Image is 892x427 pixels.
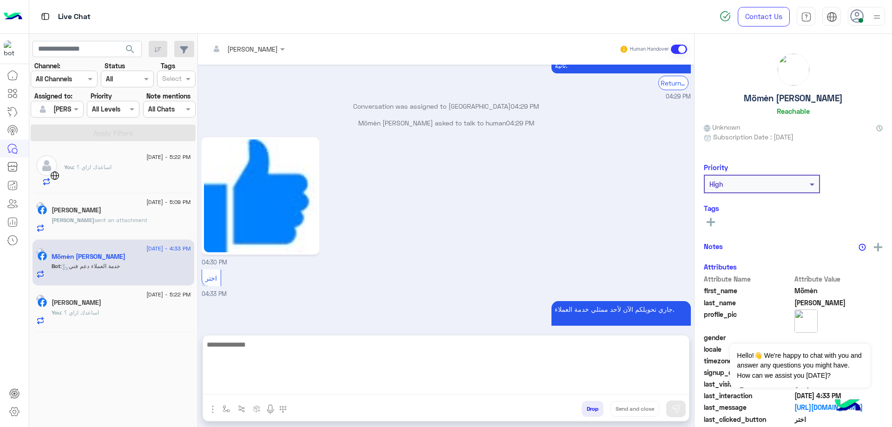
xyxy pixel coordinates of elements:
[38,205,47,215] img: Facebook
[61,309,99,316] span: اساعدك ازاي ؟
[223,405,230,413] img: select flow
[666,92,691,101] span: 04:29 PM
[794,402,883,412] a: [URL][DOMAIN_NAME]
[119,41,142,61] button: search
[52,299,101,307] h5: Mariam Mousa
[52,253,125,261] h5: Mömèn M Abdôu
[91,91,112,101] label: Priority
[36,103,49,116] img: defaultAdmin.png
[704,402,793,412] span: last_message
[704,274,793,284] span: Attribute Name
[249,401,265,416] button: create order
[31,125,196,141] button: Apply Filters
[34,91,72,101] label: Assigned to:
[204,139,317,252] img: 39178562_1505197616293642_5411344281094848512_n.png
[52,309,61,316] span: You
[826,12,837,22] img: tab
[730,344,870,388] span: Hello!👋 We're happy to chat with you and answer any questions you might have. How can we assist y...
[36,248,45,256] img: picture
[279,406,287,413] img: make a call
[202,290,227,297] span: 04:33 PM
[713,132,794,142] span: Subscription Date : [DATE]
[52,217,94,223] span: [PERSON_NAME]
[671,404,681,414] img: send message
[704,309,793,331] span: profile_pic
[202,118,691,128] p: Mömèn [PERSON_NAME] asked to talk to human
[39,11,51,22] img: tab
[704,333,793,342] span: gender
[52,263,60,269] span: Bot
[704,263,737,271] h6: Attributes
[73,164,111,171] span: اساعدك ازاي ؟
[105,61,125,71] label: Status
[238,405,245,413] img: Trigger scenario
[38,251,47,261] img: Facebook
[146,244,190,253] span: [DATE] - 4:33 PM
[202,259,227,266] span: 04:30 PM
[832,390,864,422] img: hulul-logo.png
[704,242,723,250] h6: Notes
[50,171,59,180] img: WebChat
[36,295,45,303] img: picture
[253,405,261,413] img: create order
[801,12,812,22] img: tab
[704,163,728,171] h6: Priority
[610,401,659,417] button: Send and close
[704,368,793,377] span: signup_date
[582,401,603,417] button: Drop
[146,290,190,299] span: [DATE] - 5:22 PM
[744,93,843,104] h5: Mömèn [PERSON_NAME]
[34,61,60,71] label: Channel:
[506,119,534,127] span: 04:29 PM
[704,286,793,296] span: first_name
[58,11,91,23] p: Live Chat
[794,274,883,284] span: Attribute Value
[60,263,120,269] span: : خدمة العملاء دعم فني
[874,243,882,251] img: add
[704,122,740,132] span: Unknown
[265,404,276,415] img: send voice note
[797,7,815,26] a: tab
[511,102,539,110] span: 04:29 PM
[161,73,182,85] div: Select
[859,243,866,251] img: notes
[704,298,793,308] span: last_name
[704,356,793,366] span: timezone
[36,202,45,210] img: picture
[704,414,793,424] span: last_clicked_button
[94,217,147,223] span: sent an attachment
[36,155,57,176] img: defaultAdmin.png
[658,76,689,90] div: Return to Bot
[794,286,883,296] span: Mömèn
[146,91,190,101] label: Note mentions
[161,61,175,71] label: Tags
[778,54,809,85] img: picture
[871,11,883,23] img: profile
[720,11,731,22] img: spinner
[704,379,793,389] span: last_visited_flow
[146,153,190,161] span: [DATE] - 5:22 PM
[205,274,217,282] span: اختر
[64,164,73,171] span: You
[202,101,691,111] p: Conversation was assigned to [GEOGRAPHIC_DATA]
[551,301,691,356] p: 7/9/2025, 4:33 PM
[704,391,793,401] span: last_interaction
[4,40,20,57] img: 713415422032625
[52,206,101,214] h5: Ahmed Othman
[794,391,883,401] span: 2025-09-07T13:33:29.236Z
[38,298,47,307] img: Facebook
[234,401,249,416] button: Trigger scenario
[219,401,234,416] button: select flow
[794,414,883,424] span: اختر
[704,344,793,354] span: locale
[704,204,883,212] h6: Tags
[738,7,790,26] a: Contact Us
[777,107,810,115] h6: Reachable
[125,44,136,55] span: search
[794,309,818,333] img: picture
[4,7,22,26] img: Logo
[207,404,218,415] img: send attachment
[794,298,883,308] span: M Abdôu
[630,46,669,53] small: Human Handover
[146,198,190,206] span: [DATE] - 5:09 PM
